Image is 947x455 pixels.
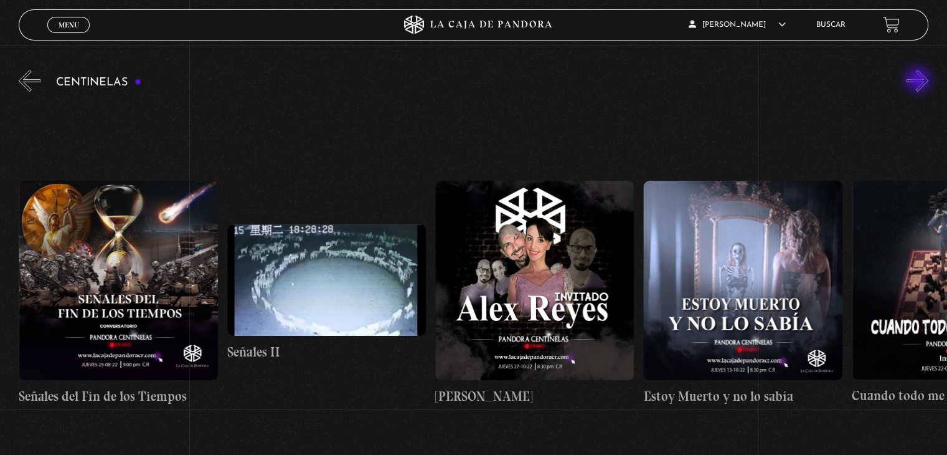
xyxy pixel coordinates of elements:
[56,77,141,89] h3: Centinelas
[907,70,928,92] button: Next
[689,21,786,29] span: [PERSON_NAME]
[59,21,79,29] span: Menu
[19,70,40,92] button: Previous
[883,16,900,33] a: View your shopping cart
[227,342,426,362] h4: Señales II
[435,386,634,406] h4: [PERSON_NAME]
[816,21,846,29] a: Buscar
[54,31,83,40] span: Cerrar
[19,386,217,406] h4: Señales del Fin de los Tiempos
[643,386,842,406] h4: Estoy Muerto y no lo sabía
